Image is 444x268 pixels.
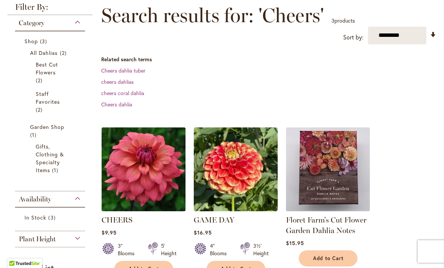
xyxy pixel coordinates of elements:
label: Sort by: [343,30,363,44]
div: 5' Height [161,242,176,257]
dt: Related search terms [101,56,436,63]
a: Garden Shop [30,123,72,139]
a: GAME DAY [194,215,234,224]
span: 1 [52,166,60,174]
span: In Stock [24,214,46,221]
span: Category [19,19,44,27]
span: Staff Favorites [36,90,60,105]
a: All Dahlias [30,49,72,57]
a: cheers coral dahlia [101,89,144,97]
span: Shop [24,38,38,45]
span: 2 [60,49,68,57]
p: products [331,15,355,27]
span: 3 [48,213,57,221]
a: CHEERS [102,206,186,213]
a: Best Cut Flowers [36,61,66,84]
span: Add to Cart [313,255,344,262]
span: Search results for: 'Cheers' [101,4,324,27]
a: GAME DAY [194,206,278,213]
span: Garden Shop [30,123,65,130]
span: $16.95 [194,229,212,236]
span: Best Cut Flowers [36,61,58,76]
span: 2 [36,76,44,84]
span: $9.95 [102,229,117,236]
a: In Stock 3 [24,213,78,221]
a: Staff Favorites [36,90,66,114]
div: 4" Blooms [210,242,231,257]
span: Plant Height [19,235,56,243]
span: 3 [40,37,49,45]
a: Floret Farm's Cut Flower Garden Dahlia Notes [286,215,366,235]
span: Availability [19,195,51,203]
span: 3 [331,17,335,24]
span: $15.95 [286,239,304,247]
span: 1 [30,131,38,139]
a: Cheers dahlia tuber [101,67,146,74]
strong: Filter By: [8,3,93,15]
img: GAME DAY [194,127,278,211]
span: 2 [36,106,44,114]
span: All Dahlias [30,49,58,56]
a: Shop [24,37,78,45]
a: Cheers dahlia [101,101,132,108]
img: Floret Farm's Cut Flower Garden Dahlia Notes - FRONT [286,127,370,211]
iframe: Launch Accessibility Center [6,241,27,262]
a: Floret Farm's Cut Flower Garden Dahlia Notes - FRONT [286,206,370,213]
span: Gifts, Clothing & Specialty Items [36,143,64,174]
button: Add to Cart [299,250,357,266]
a: CHEERS [102,215,132,224]
a: Gifts, Clothing &amp; Specialty Items [36,142,66,174]
img: CHEERS [99,125,187,213]
div: 3½' Height [253,242,269,257]
div: 3" Blooms [118,242,139,257]
a: cheers dahlias [101,78,134,85]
